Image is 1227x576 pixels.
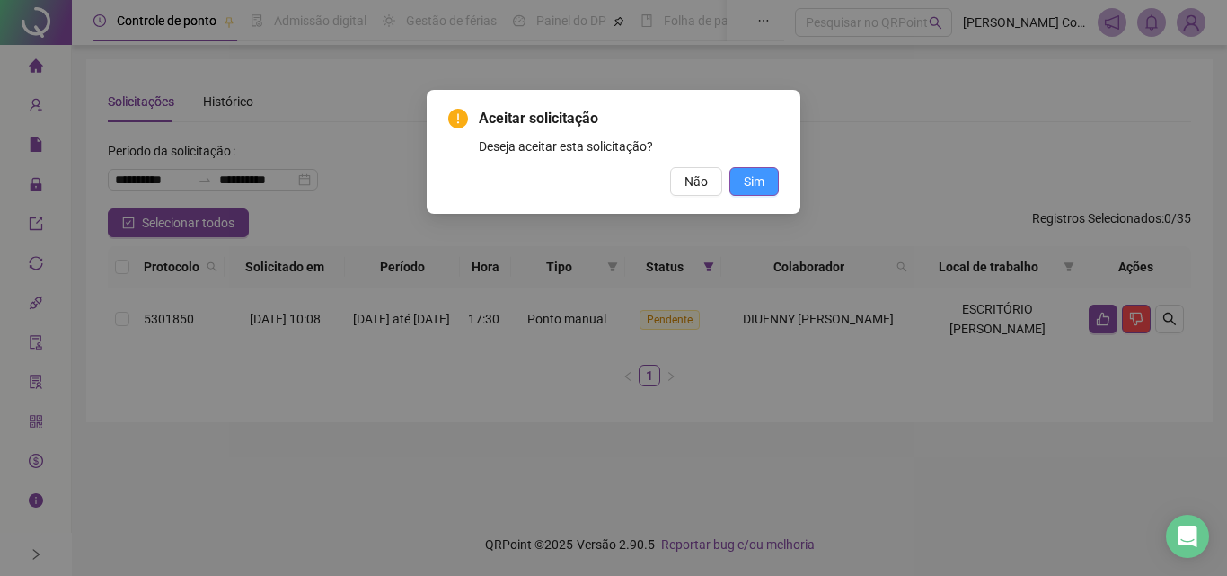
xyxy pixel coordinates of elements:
[448,109,468,128] span: exclamation-circle
[479,108,779,129] span: Aceitar solicitação
[479,137,779,156] div: Deseja aceitar esta solicitação?
[729,167,779,196] button: Sim
[684,172,708,191] span: Não
[670,167,722,196] button: Não
[1166,515,1209,558] div: Open Intercom Messenger
[744,172,764,191] span: Sim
